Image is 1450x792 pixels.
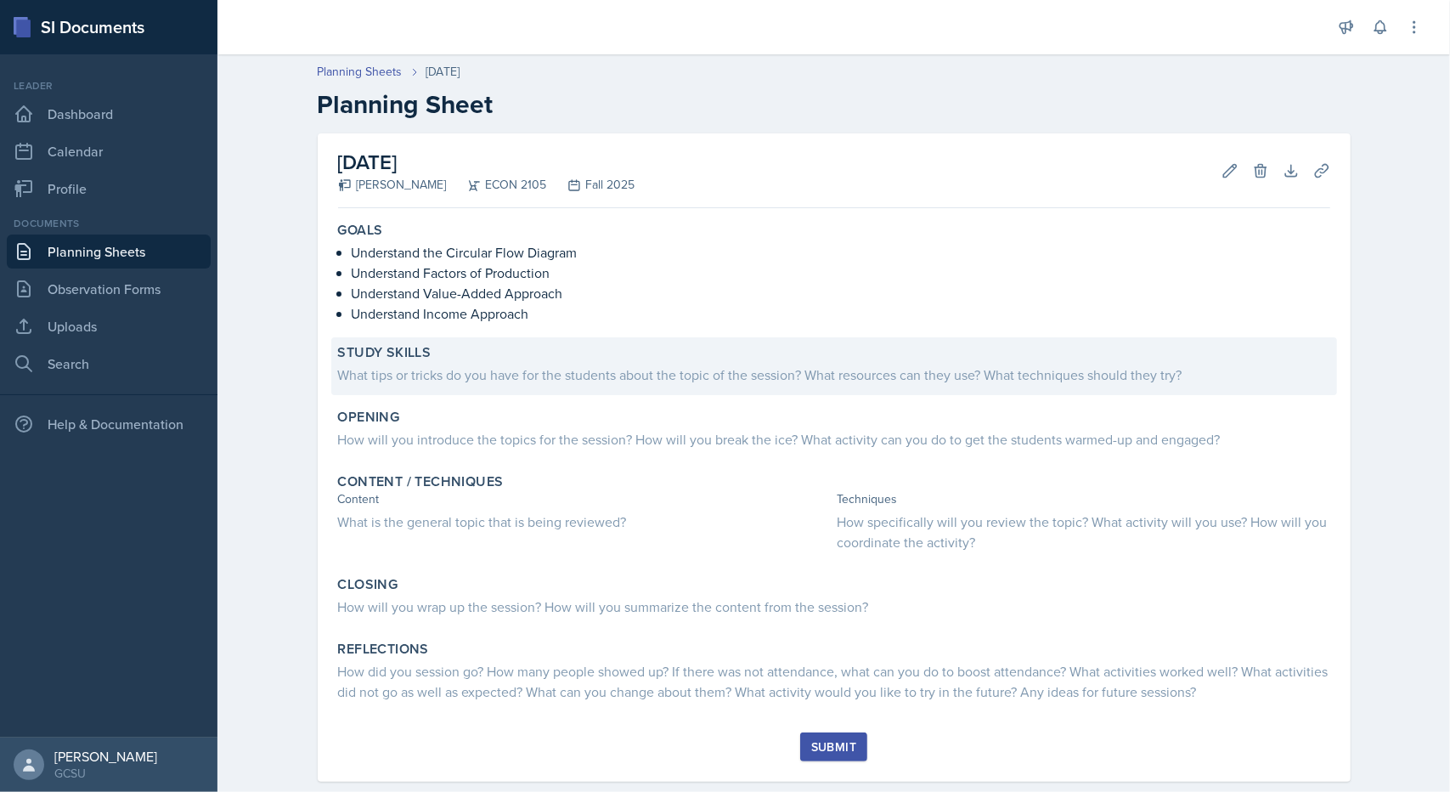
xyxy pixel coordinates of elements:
div: How specifically will you review the topic? What activity will you use? How will you coordinate t... [838,512,1330,552]
div: How will you introduce the topics for the session? How will you break the ice? What activity can ... [338,429,1330,450]
div: What tips or tricks do you have for the students about the topic of the session? What resources c... [338,365,1330,385]
h2: Planning Sheet [318,89,1351,120]
p: Understand Income Approach [352,303,1330,324]
label: Content / Techniques [338,473,504,490]
h2: [DATE] [338,147,635,178]
div: [PERSON_NAME] [54,748,157,765]
a: Planning Sheets [318,63,403,81]
label: Study Skills [338,344,432,361]
div: Content [338,490,831,508]
button: Submit [800,733,867,761]
label: Opening [338,409,400,426]
a: Planning Sheets [7,235,211,269]
div: ECON 2105 [447,176,547,194]
a: Dashboard [7,97,211,131]
label: Reflections [338,641,429,658]
a: Uploads [7,309,211,343]
p: Understand Value-Added Approach [352,283,1330,303]
label: Goals [338,222,383,239]
div: Documents [7,216,211,231]
div: How did you session go? How many people showed up? If there was not attendance, what can you do t... [338,661,1330,702]
a: Observation Forms [7,272,211,306]
div: Help & Documentation [7,407,211,441]
a: Calendar [7,134,211,168]
div: What is the general topic that is being reviewed? [338,512,831,532]
div: How will you wrap up the session? How will you summarize the content from the session? [338,597,1330,617]
p: Understand Factors of Production [352,263,1330,283]
a: Profile [7,172,211,206]
div: Techniques [838,490,1330,508]
div: [DATE] [426,63,460,81]
div: Leader [7,78,211,93]
div: GCSU [54,765,157,782]
a: Search [7,347,211,381]
div: Submit [811,740,856,754]
p: Understand the Circular Flow Diagram [352,242,1330,263]
div: Fall 2025 [547,176,635,194]
label: Closing [338,576,398,593]
div: [PERSON_NAME] [338,176,447,194]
